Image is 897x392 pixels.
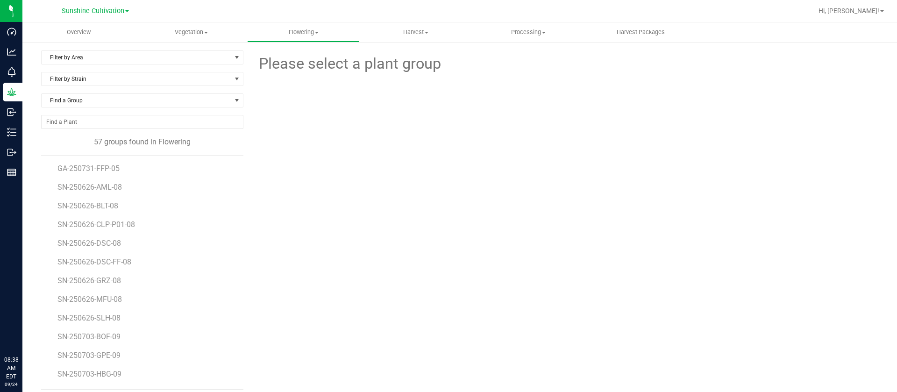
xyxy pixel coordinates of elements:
[4,381,18,388] p: 09/24
[7,87,16,97] inline-svg: Grow
[7,128,16,137] inline-svg: Inventory
[42,115,243,128] input: NO DATA FOUND
[28,316,39,327] iframe: Resource center unread badge
[135,28,247,36] span: Vegetation
[57,257,131,266] span: SN-250626-DSC-FF-08
[584,22,697,42] a: Harvest Packages
[57,295,122,304] span: SN-250626-MFU-08
[57,201,118,210] span: SN-250626-BLT-08
[62,7,124,15] span: Sunshine Cultivation
[57,164,120,173] span: GA-250731-FFP-05
[7,168,16,177] inline-svg: Reports
[819,7,879,14] span: Hi, [PERSON_NAME]!
[7,107,16,117] inline-svg: Inbound
[231,51,243,64] span: select
[7,67,16,77] inline-svg: Monitoring
[57,276,121,285] span: SN-250626-GRZ-08
[42,72,231,86] span: Filter by Strain
[247,22,360,42] a: Flowering
[604,28,677,36] span: Harvest Packages
[54,28,103,36] span: Overview
[4,356,18,381] p: 08:38 AM EDT
[42,51,231,64] span: Filter by Area
[360,22,472,42] a: Harvest
[472,22,585,42] a: Processing
[9,317,37,345] iframe: Resource center
[22,22,135,42] a: Overview
[7,27,16,36] inline-svg: Dashboard
[57,332,121,341] span: SN-250703-BOF-09
[7,47,16,57] inline-svg: Analytics
[42,94,231,107] span: Find a Group
[7,148,16,157] inline-svg: Outbound
[248,28,359,36] span: Flowering
[57,370,121,378] span: SN-250703-HBG-09
[135,22,248,42] a: Vegetation
[57,239,121,248] span: SN-250626-DSC-08
[473,28,584,36] span: Processing
[57,351,121,360] span: SN-250703-GPE-09
[41,136,243,148] div: 57 groups found in Flowering
[57,314,121,322] span: SN-250626-SLH-08
[57,183,122,192] span: SN-250626-AML-08
[57,220,135,229] span: SN-250626-CLP-P01-08
[257,52,441,75] span: Please select a plant group
[360,28,472,36] span: Harvest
